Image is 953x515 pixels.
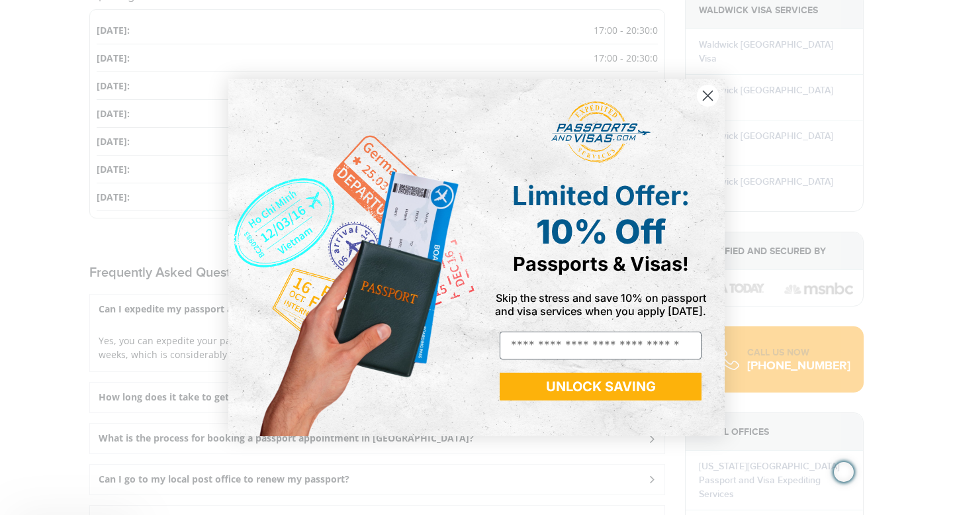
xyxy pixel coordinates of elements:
[696,84,719,107] button: Close dialog
[536,212,666,252] span: 10% Off
[512,179,690,212] span: Limited Offer:
[495,291,706,318] span: Skip the stress and save 10% on passport and visa services when you apply [DATE].
[500,373,702,400] button: UNLOCK SAVING
[513,252,689,275] span: Passports & Visas!
[551,101,651,164] img: passports and visas
[228,79,476,436] img: de9cda0d-0715-46ca-9a25-073762a91ba7.png
[908,470,940,502] iframe: Intercom live chat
